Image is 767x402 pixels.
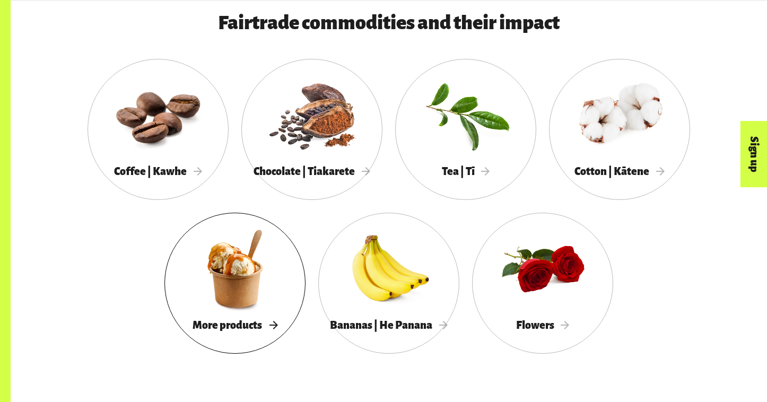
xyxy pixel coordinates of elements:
[442,165,490,177] span: Tea | Tī
[516,319,570,331] span: Flowers
[164,213,306,354] a: More products
[472,213,613,354] a: Flowers
[114,165,202,177] span: Coffee | Kawhe
[88,59,229,200] a: Coffee | Kawhe
[330,319,448,331] span: Bananas | He Panana
[193,319,277,331] span: More products
[574,165,665,177] span: Cotton | Kātene
[395,59,536,200] a: Tea | Tī
[549,59,690,200] a: Cotton | Kātene
[254,165,370,177] span: Chocolate | Tiakarete
[241,59,382,200] a: Chocolate | Tiakarete
[119,12,658,33] h3: Fairtrade commodities and their impact
[318,213,459,354] a: Bananas | He Panana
